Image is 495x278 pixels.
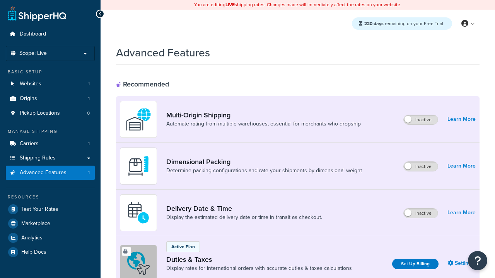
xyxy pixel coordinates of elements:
[125,153,152,180] img: DTVBYsAAAAAASUVORK5CYII=
[116,80,169,88] div: Recommended
[468,251,487,270] button: Open Resource Center
[6,217,95,231] a: Marketplace
[225,1,235,8] b: LIVE
[88,170,90,176] span: 1
[6,77,95,91] a: Websites1
[20,81,41,87] span: Websites
[20,31,46,37] span: Dashboard
[6,245,95,259] a: Help Docs
[6,106,95,120] li: Pickup Locations
[166,120,361,128] a: Automate rating from multiple warehouses, essential for merchants who dropship
[6,92,95,106] li: Origins
[88,95,90,102] span: 1
[6,231,95,245] a: Analytics
[447,161,476,171] a: Learn More
[116,45,210,60] h1: Advanced Features
[21,220,50,227] span: Marketplace
[6,166,95,180] a: Advanced Features1
[87,110,90,117] span: 0
[6,202,95,216] a: Test Your Rates
[125,106,152,133] img: WatD5o0RtDAAAAAElFTkSuQmCC
[166,204,322,213] a: Delivery Date & Time
[6,151,95,165] a: Shipping Rules
[166,255,352,264] a: Duties & Taxes
[6,166,95,180] li: Advanced Features
[404,208,438,218] label: Inactive
[20,110,60,117] span: Pickup Locations
[166,111,361,119] a: Multi-Origin Shipping
[447,114,476,125] a: Learn More
[88,81,90,87] span: 1
[166,214,322,221] a: Display the estimated delivery date or time in transit as checkout.
[364,20,384,27] strong: 220 days
[447,207,476,218] a: Learn More
[21,249,46,256] span: Help Docs
[392,259,439,269] a: Set Up Billing
[448,258,476,269] a: Settings
[20,141,39,147] span: Carriers
[404,115,438,124] label: Inactive
[6,69,95,75] div: Basic Setup
[166,264,352,272] a: Display rates for international orders with accurate duties & taxes calculations
[6,106,95,120] a: Pickup Locations0
[171,243,195,250] p: Active Plan
[6,128,95,135] div: Manage Shipping
[88,141,90,147] span: 1
[364,20,443,27] span: remaining on your Free Trial
[404,162,438,171] label: Inactive
[6,194,95,200] div: Resources
[6,137,95,151] li: Carriers
[166,167,362,175] a: Determine packing configurations and rate your shipments by dimensional weight
[6,92,95,106] a: Origins1
[21,235,43,241] span: Analytics
[20,95,37,102] span: Origins
[6,77,95,91] li: Websites
[6,137,95,151] a: Carriers1
[21,206,58,213] span: Test Your Rates
[20,170,67,176] span: Advanced Features
[125,199,152,226] img: gfkeb5ejjkALwAAAABJRU5ErkJggg==
[166,158,362,166] a: Dimensional Packing
[19,50,47,57] span: Scope: Live
[6,27,95,41] a: Dashboard
[20,155,56,161] span: Shipping Rules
